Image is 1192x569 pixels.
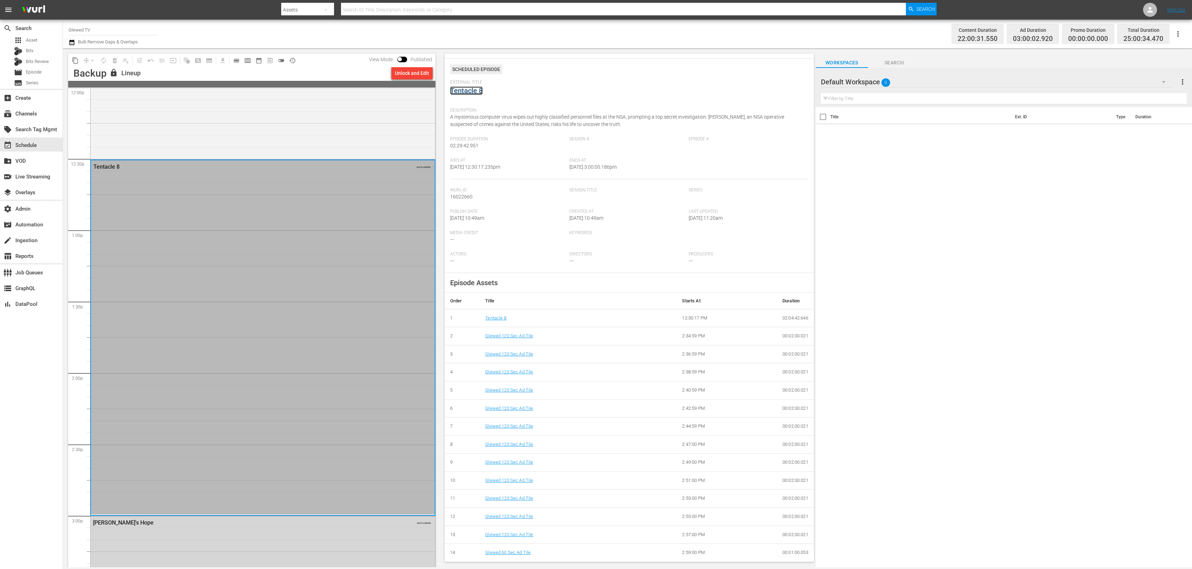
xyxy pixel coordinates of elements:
div: Promo Duration [1068,25,1108,35]
span: Month Calendar View [253,55,264,66]
span: Channels [3,110,12,118]
span: Bits [26,47,34,54]
span: Episode Assets [450,279,498,287]
div: Default Workspace [821,72,1172,92]
a: Glewed 120 Sec Ad Tile [485,369,533,374]
td: 2:34:59 PM [676,327,777,345]
span: --- [569,258,574,264]
div: Tentacle 8 [93,163,395,170]
span: A mysterious computer virus wipes out highly classified personnel files at the NSA, prompting a t... [450,114,784,127]
span: Create Search Block [192,55,204,66]
span: Search [3,24,12,33]
span: Reports [3,252,12,260]
span: Overlays [3,188,12,197]
span: 02:29:42.951 [450,143,478,148]
span: AUTO-LOOPED [417,519,431,524]
span: toggle_off [278,57,285,64]
a: Glewed 120 Sec Ad Tile [485,333,533,338]
td: 14 [445,544,480,562]
span: 25:00:34.470 [1123,35,1163,43]
span: 22:00:31.550 [958,35,998,43]
span: External Title [450,80,805,85]
td: 00:02:00.021 [777,471,814,490]
a: Glewed 120 Sec Ad Tile [485,459,533,465]
span: Airs At [450,158,566,163]
span: Refresh All Search Blocks [179,54,192,67]
span: Search [916,3,935,15]
span: Ends At [569,158,685,163]
span: Last Updated [689,209,804,215]
a: Tentacle 8 [485,315,506,321]
td: 13 [445,526,480,544]
span: 24 hours Lineup View is OFF [276,55,287,66]
td: 2:42:59 PM [676,399,777,417]
span: Select an event to delete [109,55,120,66]
span: Live Streaming [3,173,12,181]
span: Episode # [689,136,804,142]
span: Episode [26,69,42,76]
td: 6 [445,399,480,417]
td: 11 [445,490,480,508]
span: Loop Content [98,55,109,66]
div: Scheduled Episode [450,64,502,74]
td: 00:02:00.021 [777,363,814,381]
span: Fill episodes with ad slates [156,55,168,66]
span: 0 [881,75,890,90]
span: Schedule [3,141,12,149]
span: VOD [3,157,12,165]
a: Glewed 120 Sec Ad Tile [485,351,533,357]
span: Job Queues [3,268,12,277]
span: Series [14,79,22,87]
span: Search [868,58,921,67]
span: DataPool [3,300,12,308]
span: Season Title [569,188,685,193]
td: 00:02:00.021 [777,345,814,363]
td: 02:04:42.646 [777,309,814,327]
span: Revert to Primary Episode [145,55,156,66]
span: Create [3,94,12,102]
th: Duration [777,293,814,309]
span: content_copy [72,57,79,64]
td: 2:59:00 PM [676,544,777,562]
a: Tentacle 8 [450,86,483,95]
span: 16022660 [450,194,473,199]
a: Glewed 120 Sec Ad Tile [485,442,533,447]
td: 2:53:00 PM [676,490,777,508]
th: Type [1112,107,1131,127]
td: 00:02:00.021 [777,381,814,399]
td: 5 [445,381,480,399]
span: Admin [3,205,12,213]
span: Bulk Remove Gaps & Overlaps [77,39,138,44]
button: more_vert [1178,73,1187,90]
td: 9 [445,454,480,472]
span: AUTO-LOOPED [417,163,431,168]
span: calendar_view_day_outlined [233,57,240,64]
span: [DATE] 10:49am [450,215,484,221]
span: View Backup [264,55,276,66]
td: 2:36:59 PM [676,345,777,363]
td: 2:49:00 PM [676,454,777,472]
span: [DATE] 3:00:00.186pm [569,164,617,170]
span: Update Metadata from Key Asset [168,55,179,66]
span: Search Tag Mgmt [3,125,12,134]
div: Backup [73,68,107,79]
button: Unlock and Edit [391,67,433,79]
a: Glewed 120 Sec Ad Tile [485,496,533,501]
a: Glewed 120 Sec Ad Tile [485,406,533,411]
span: Producers [689,252,804,257]
th: Title [830,107,1011,127]
div: Bits [14,47,22,55]
span: calendar_view_week_outlined [244,57,251,64]
td: 3 [445,345,480,363]
th: Order [445,293,480,309]
span: Episode Duration [450,136,566,142]
span: Toggle to switch from Published to Draft view. [397,57,402,62]
span: Ingestion [3,236,12,245]
span: GraphQL [3,284,12,293]
a: Sign Out [1167,7,1185,13]
td: 4 [445,363,480,381]
td: 00:02:00.021 [777,435,814,454]
span: date_range_outlined [255,57,262,64]
div: Total Duration [1123,25,1163,35]
td: 8 [445,435,480,454]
